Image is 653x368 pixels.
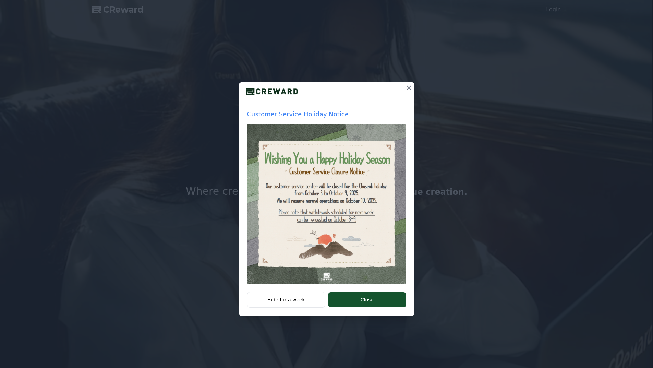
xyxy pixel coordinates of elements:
a: Customer Service Holiday Notice [247,109,406,284]
button: Close [328,292,406,307]
img: popup thumbnail [247,124,406,284]
p: Customer Service Holiday Notice [247,109,406,119]
img: logo [239,86,305,97]
button: Hide for a week [247,292,326,308]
